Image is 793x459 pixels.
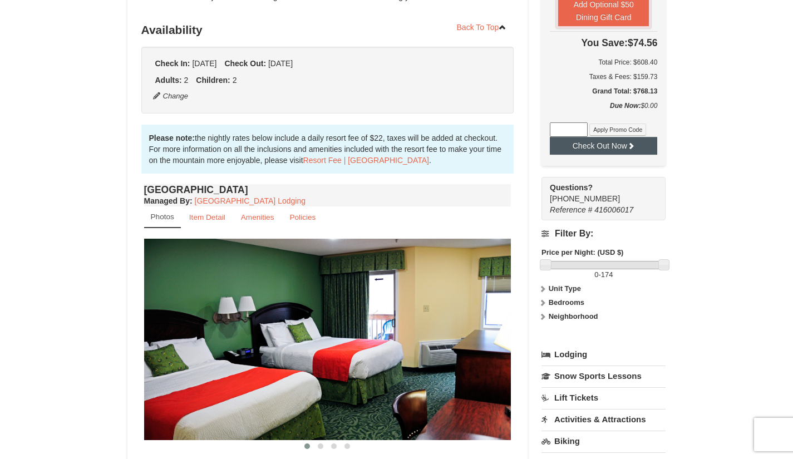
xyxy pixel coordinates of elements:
label: - [541,269,666,280]
a: Lift Tickets [541,387,666,408]
strong: Check Out: [224,59,266,68]
a: Resort Fee | [GEOGRAPHIC_DATA] [303,156,429,165]
small: Amenities [241,213,274,221]
div: the nightly rates below include a daily resort fee of $22, taxes will be added at checkout. For m... [141,125,514,174]
strong: Children: [196,76,230,85]
span: [DATE] [192,59,216,68]
a: Snow Sports Lessons [541,366,666,386]
a: Biking [541,431,666,451]
a: Item Detail [182,206,233,228]
span: 0 [594,270,598,279]
button: Check Out Now [550,137,657,155]
div: Taxes & Fees: $159.73 [550,71,657,82]
h6: Total Price: $608.40 [550,57,657,68]
span: 2 [233,76,237,85]
h4: $74.56 [550,37,657,48]
small: Item Detail [189,213,225,221]
strong: Questions? [550,183,593,192]
strong: : [144,196,193,205]
a: Policies [282,206,323,228]
h5: Grand Total: $768.13 [550,86,657,97]
small: Photos [151,213,174,221]
a: Amenities [234,206,282,228]
strong: Price per Night: (USD $) [541,248,623,256]
strong: Due Now: [610,102,641,110]
button: Change [152,90,189,102]
a: Back To Top [450,19,514,36]
div: $0.00 [550,100,657,122]
a: Photos [144,206,181,228]
strong: Check In: [155,59,190,68]
h4: Filter By: [541,229,666,239]
strong: Please note: [149,134,195,142]
span: Managed By [144,196,190,205]
img: 18876286-41-233aa5f3.jpg [144,239,511,440]
small: Policies [289,213,316,221]
span: 416006017 [594,205,633,214]
a: Lodging [541,344,666,364]
strong: Adults: [155,76,182,85]
a: Activities & Attractions [541,409,666,430]
span: [DATE] [268,59,293,68]
strong: Neighborhood [549,312,598,320]
span: Reference # [550,205,592,214]
h3: Availability [141,19,514,41]
strong: Bedrooms [549,298,584,307]
h4: [GEOGRAPHIC_DATA] [144,184,511,195]
span: 2 [184,76,189,85]
span: You Save: [582,37,628,48]
span: [PHONE_NUMBER] [550,182,646,203]
button: Apply Promo Code [589,124,646,136]
span: 174 [601,270,613,279]
a: [GEOGRAPHIC_DATA] Lodging [195,196,306,205]
strong: Unit Type [549,284,581,293]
